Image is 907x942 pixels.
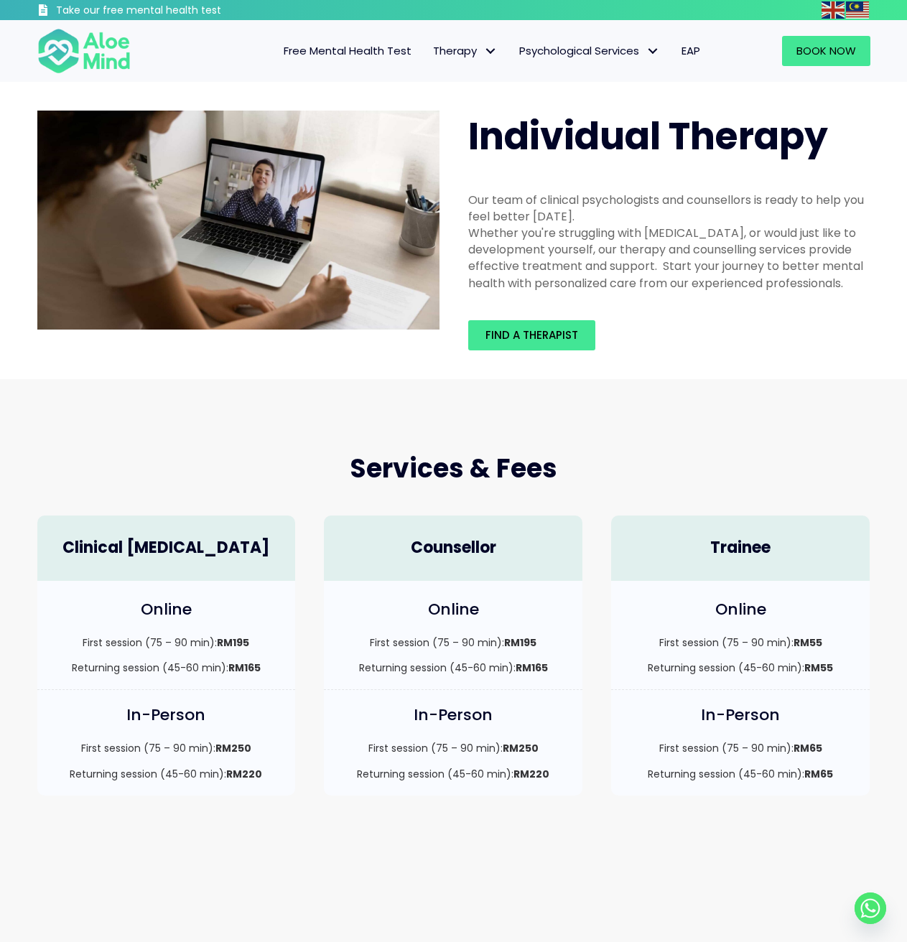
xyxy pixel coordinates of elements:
span: Psychological Services: submenu [643,41,664,62]
span: Find a therapist [485,327,578,342]
strong: RM195 [504,635,536,650]
img: Therapy online individual [37,111,439,330]
span: Free Mental Health Test [284,43,411,58]
a: Book Now [782,36,870,66]
h4: In-Person [52,704,282,727]
strong: RM195 [217,635,249,650]
img: ms [846,1,869,19]
a: Malay [846,1,870,18]
span: Book Now [796,43,856,58]
p: First session (75 – 90 min): [625,741,855,755]
h4: Online [52,599,282,621]
h3: Take our free mental health test [56,4,298,18]
p: Returning session (45-60 min): [625,767,855,781]
img: Aloe mind Logo [37,27,131,75]
p: Returning session (45-60 min): [52,767,282,781]
h4: Counsellor [338,537,568,559]
nav: Menu [149,36,711,66]
h4: In-Person [338,704,568,727]
strong: RM220 [226,767,262,781]
span: EAP [682,43,700,58]
strong: RM220 [513,767,549,781]
div: Our team of clinical psychologists and counsellors is ready to help you feel better [DATE]. [468,192,870,225]
h4: In-Person [625,704,855,727]
h4: Online [625,599,855,621]
strong: RM250 [215,741,251,755]
span: Individual Therapy [468,110,828,162]
p: First session (75 – 90 min): [52,635,282,650]
h4: Trainee [625,537,855,559]
span: Therapy: submenu [480,41,501,62]
h4: Online [338,599,568,621]
p: Returning session (45-60 min): [338,661,568,675]
span: Services & Fees [350,450,557,487]
p: First session (75 – 90 min): [52,741,282,755]
strong: RM65 [794,741,822,755]
p: Returning session (45-60 min): [338,767,568,781]
p: Returning session (45-60 min): [52,661,282,675]
a: TherapyTherapy: submenu [422,36,508,66]
h4: Clinical [MEDICAL_DATA] [52,537,282,559]
strong: RM165 [516,661,548,675]
a: EAP [671,36,711,66]
a: English [822,1,846,18]
p: Returning session (45-60 min): [625,661,855,675]
a: Find a therapist [468,320,595,350]
span: Therapy [433,43,498,58]
a: Free Mental Health Test [273,36,422,66]
a: Whatsapp [855,892,886,924]
strong: RM165 [228,661,261,675]
a: Take our free mental health test [37,4,298,20]
strong: RM65 [804,767,833,781]
strong: RM55 [794,635,822,650]
p: First session (75 – 90 min): [625,635,855,650]
span: Psychological Services [519,43,660,58]
strong: RM55 [804,661,833,675]
p: First session (75 – 90 min): [338,635,568,650]
p: First session (75 – 90 min): [338,741,568,755]
a: Psychological ServicesPsychological Services: submenu [508,36,671,66]
div: Whether you're struggling with [MEDICAL_DATA], or would just like to development yourself, our th... [468,225,870,292]
strong: RM250 [503,741,539,755]
img: en [822,1,845,19]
